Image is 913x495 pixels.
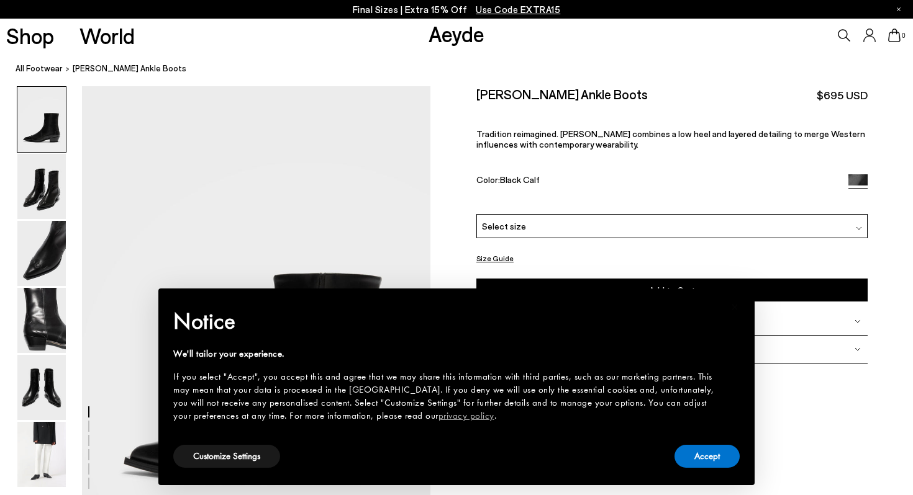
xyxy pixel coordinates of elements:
img: Hester Ankle Boots - Image 4 [17,288,66,353]
a: World [79,25,135,47]
img: Hester Ankle Boots - Image 2 [17,154,66,219]
img: Hester Ankle Boots - Image 1 [17,87,66,152]
img: svg%3E [855,318,861,324]
span: [PERSON_NAME] Ankle Boots [73,62,186,75]
h2: Notice [173,305,720,337]
img: svg%3E [856,225,862,231]
nav: breadcrumb [16,52,913,86]
img: Hester Ankle Boots - Image 6 [17,422,66,487]
div: Color: [476,174,835,189]
h2: [PERSON_NAME] Ankle Boots [476,86,648,102]
a: All Footwear [16,62,63,75]
span: Black Calf [500,174,540,185]
img: Hester Ankle Boots - Image 3 [17,221,66,286]
a: 0 [888,29,901,42]
img: svg%3E [855,346,861,352]
span: $695 USD [817,87,868,103]
a: Shop [6,25,54,47]
button: Customize Settings [173,445,280,468]
button: Close this notice [720,292,750,322]
div: If you select "Accept", you accept this and agree that we may share this information with third p... [173,370,720,422]
div: We'll tailor your experience. [173,347,720,360]
button: Accept [675,445,740,468]
p: Final Sizes | Extra 15% Off [353,2,561,17]
a: privacy policy [438,409,494,422]
span: 0 [901,32,907,39]
span: Navigate to /collections/ss25-final-sizes [476,4,560,15]
span: Select size [482,220,526,233]
span: × [731,297,739,316]
img: Hester Ankle Boots - Image 5 [17,355,66,420]
p: Tradition reimagined. [PERSON_NAME] combines a low heel and layered detailing to merge Western in... [476,128,868,149]
button: Size Guide [476,251,514,266]
a: Aeyde [429,20,484,47]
